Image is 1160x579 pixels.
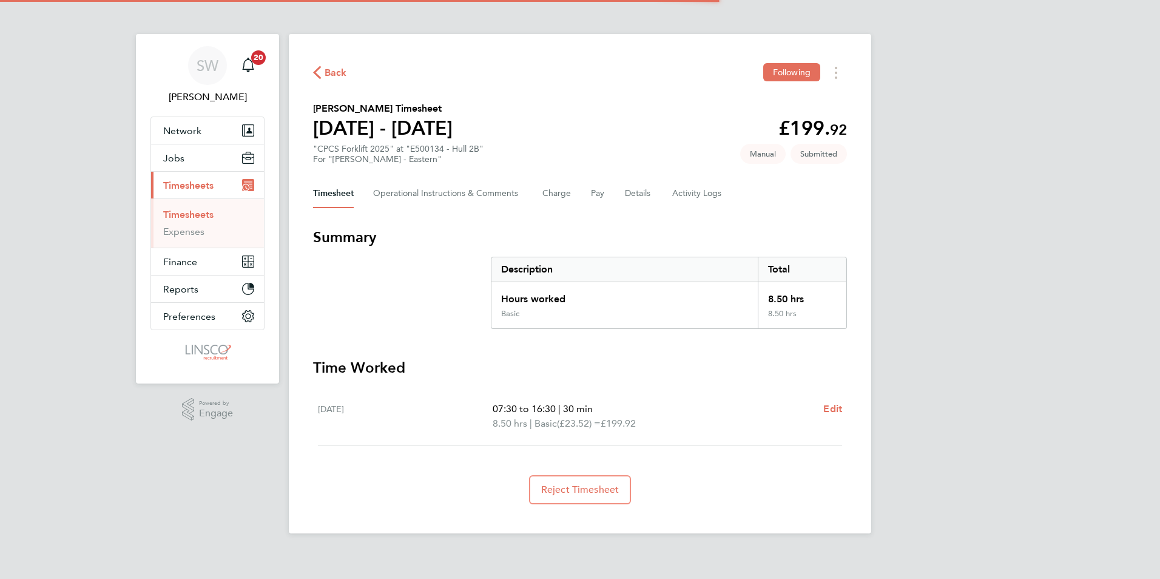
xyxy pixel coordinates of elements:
span: This timesheet was manually created. [740,144,786,164]
button: Timesheets [151,172,264,198]
span: Shaun White [150,90,265,104]
span: | [558,403,561,415]
span: SW [197,58,218,73]
span: Network [163,125,201,137]
div: [DATE] [318,402,493,431]
button: Reject Timesheet [529,475,632,504]
span: Basic [534,416,557,431]
button: Details [625,179,653,208]
span: | [530,418,532,429]
div: 8.50 hrs [758,282,846,309]
button: Preferences [151,303,264,330]
button: Timesheet [313,179,354,208]
span: Following [773,67,811,78]
a: Go to home page [150,342,265,362]
h3: Time Worked [313,358,847,378]
button: Pay [591,179,605,208]
span: Reports [163,283,198,295]
span: (£23.52) = [557,418,601,429]
span: £199.92 [601,418,636,429]
span: Finance [163,256,197,268]
div: Basic [501,309,519,319]
h3: Summary [313,228,847,247]
button: Finance [151,248,264,275]
a: Edit [823,402,842,416]
span: Edit [823,403,842,415]
span: Engage [199,408,233,419]
button: Activity Logs [672,179,723,208]
button: Charge [542,179,572,208]
a: SW[PERSON_NAME] [150,46,265,104]
button: Reports [151,276,264,302]
div: Hours worked [491,282,758,309]
button: Back [313,65,347,80]
span: 8.50 hrs [493,418,527,429]
div: For "[PERSON_NAME] - Eastern" [313,154,484,164]
span: Timesheets [163,180,214,191]
span: Reject Timesheet [541,484,619,496]
nav: Main navigation [136,34,279,384]
div: Total [758,257,846,282]
span: Back [325,66,347,80]
span: Jobs [163,152,184,164]
span: This timesheet is Submitted. [791,144,847,164]
button: Timesheets Menu [825,63,847,82]
span: Preferences [163,311,215,322]
a: Powered byEngage [182,398,234,421]
img: linsco-logo-retina.png [182,342,232,362]
h1: [DATE] - [DATE] [313,116,453,140]
span: 30 min [563,403,593,415]
button: Network [151,117,264,144]
span: 92 [830,121,847,138]
section: Timesheet [313,228,847,504]
a: 20 [236,46,260,85]
button: Operational Instructions & Comments [373,179,523,208]
a: Timesheets [163,209,214,220]
button: Following [763,63,820,81]
div: Timesheets [151,198,264,248]
div: 8.50 hrs [758,309,846,328]
button: Jobs [151,144,264,171]
h2: [PERSON_NAME] Timesheet [313,101,453,116]
span: 20 [251,50,266,65]
div: "CPCS Forklift 2025" at "E500134 - Hull 2B" [313,144,484,164]
div: Summary [491,257,847,329]
app-decimal: £199. [778,117,847,140]
span: 07:30 to 16:30 [493,403,556,415]
div: Description [491,257,758,282]
a: Expenses [163,226,204,237]
span: Powered by [199,398,233,408]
